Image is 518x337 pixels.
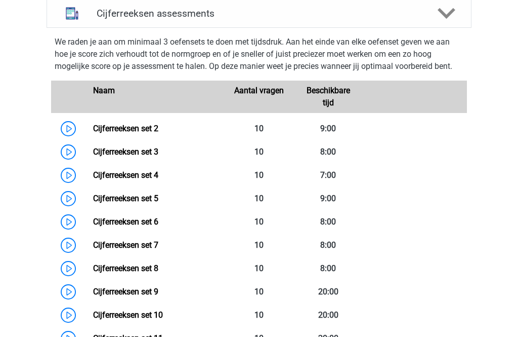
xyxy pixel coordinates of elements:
[93,240,158,250] a: Cijferreeksen set 7
[93,194,158,203] a: Cijferreeksen set 5
[55,36,463,72] p: We raden je aan om minimaal 3 oefensets te doen met tijdsdruk. Aan het einde van elke oefenset ge...
[293,85,363,109] div: Beschikbare tijd
[85,85,224,109] div: Naam
[93,310,163,320] a: Cijferreeksen set 10
[97,8,421,19] h4: Cijferreeksen assessments
[93,170,158,180] a: Cijferreeksen set 4
[93,147,158,157] a: Cijferreeksen set 3
[93,264,158,273] a: Cijferreeksen set 8
[59,1,85,26] img: cijferreeksen assessments
[93,217,158,227] a: Cijferreeksen set 6
[93,124,158,133] a: Cijferreeksen set 2
[93,287,158,296] a: Cijferreeksen set 9
[224,85,293,109] div: Aantal vragen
